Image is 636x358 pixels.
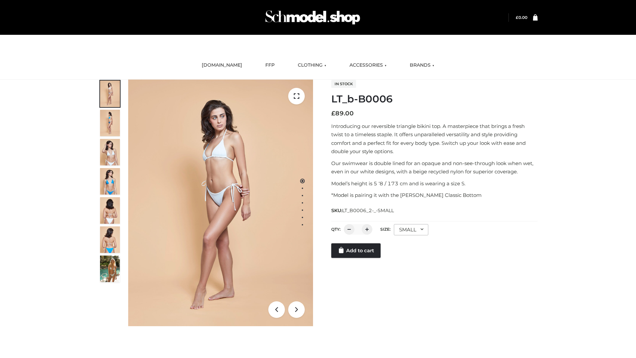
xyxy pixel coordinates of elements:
img: ArielClassicBikiniTop_CloudNine_AzureSky_OW114ECO_1 [128,80,313,326]
a: BRANDS [405,58,439,73]
img: Arieltop_CloudNine_AzureSky2.jpg [100,256,120,282]
img: ArielClassicBikiniTop_CloudNine_AzureSky_OW114ECO_7-scaled.jpg [100,197,120,224]
bdi: 0.00 [516,15,527,20]
p: *Model is pairing it with the [PERSON_NAME] Classic Bottom [331,191,538,200]
span: LT_B0006_2-_-SMALL [342,208,394,213]
a: FFP [260,58,280,73]
img: ArielClassicBikiniTop_CloudNine_AzureSky_OW114ECO_4-scaled.jpg [100,168,120,195]
a: ACCESSORIES [344,58,392,73]
div: SMALL [394,224,428,235]
img: ArielClassicBikiniTop_CloudNine_AzureSky_OW114ECO_2-scaled.jpg [100,110,120,136]
span: SKU: [331,207,395,214]
p: Model’s height is 5 ‘8 / 173 cm and is wearing a size S. [331,179,538,188]
span: In stock [331,80,356,88]
label: QTY: [331,227,341,232]
img: ArielClassicBikiniTop_CloudNine_AzureSky_OW114ECO_3-scaled.jpg [100,139,120,165]
span: £ [516,15,518,20]
bdi: 89.00 [331,110,354,117]
a: Add to cart [331,243,381,258]
h1: LT_b-B0006 [331,93,538,105]
span: £ [331,110,335,117]
p: Our swimwear is double lined for an opaque and non-see-through look when wet, even in our white d... [331,159,538,176]
a: £0.00 [516,15,527,20]
label: Size: [380,227,391,232]
img: ArielClassicBikiniTop_CloudNine_AzureSky_OW114ECO_1-scaled.jpg [100,81,120,107]
img: Schmodel Admin 964 [263,4,362,30]
img: ArielClassicBikiniTop_CloudNine_AzureSky_OW114ECO_8-scaled.jpg [100,226,120,253]
a: CLOTHING [293,58,331,73]
a: [DOMAIN_NAME] [197,58,247,73]
p: Introducing our reversible triangle bikini top. A masterpiece that brings a fresh twist to a time... [331,122,538,156]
